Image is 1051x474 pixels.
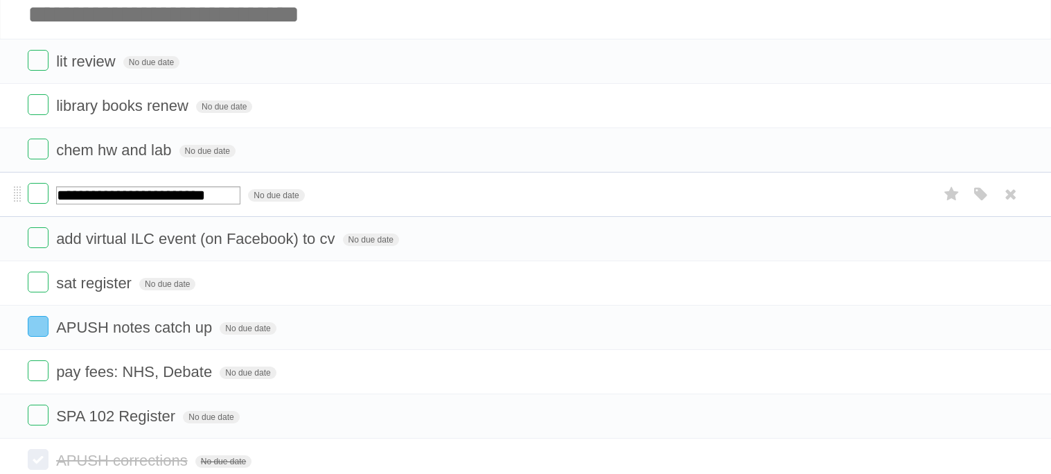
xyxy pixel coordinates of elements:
[56,363,215,380] span: pay fees: NHS, Debate
[56,452,191,469] span: APUSH corrections
[196,100,252,113] span: No due date
[56,230,338,247] span: add virtual ILC event (on Facebook) to cv
[195,455,251,468] span: No due date
[28,94,48,115] label: Done
[343,234,399,246] span: No due date
[28,227,48,248] label: Done
[220,367,276,379] span: No due date
[28,183,48,204] label: Done
[28,139,48,159] label: Done
[56,53,119,70] span: lit review
[123,56,179,69] span: No due date
[28,50,48,71] label: Done
[28,360,48,381] label: Done
[179,145,236,157] span: No due date
[56,274,135,292] span: sat register
[939,183,965,206] label: Star task
[56,319,215,336] span: APUSH notes catch up
[28,449,48,470] label: Done
[28,272,48,292] label: Done
[56,97,192,114] span: library books renew
[28,316,48,337] label: Done
[56,407,179,425] span: SPA 102 Register
[248,189,304,202] span: No due date
[220,322,276,335] span: No due date
[183,411,239,423] span: No due date
[56,141,175,159] span: chem hw and lab
[139,278,195,290] span: No due date
[28,405,48,425] label: Done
